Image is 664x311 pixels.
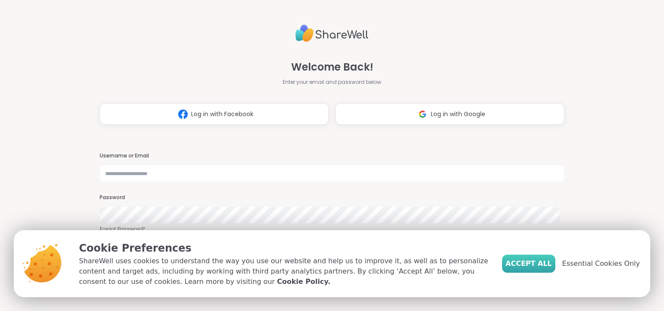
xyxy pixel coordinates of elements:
a: Forgot Password? [100,225,564,233]
button: Log in with Google [335,103,564,125]
span: Log in with Facebook [191,110,253,119]
span: Essential Cookies Only [562,259,640,269]
p: ShareWell uses cookies to understand the way you use our website and help us to improve it, as we... [79,256,488,287]
a: Cookie Policy. [277,277,330,287]
img: ShareWell Logomark [175,106,191,122]
span: Enter your email and password below [283,78,381,86]
p: Cookie Preferences [79,240,488,256]
img: ShareWell Logomark [414,106,431,122]
h3: Username or Email [100,152,564,160]
button: Accept All [502,255,555,273]
span: Log in with Google [431,110,485,119]
span: Accept All [506,259,552,269]
img: ShareWell Logo [295,21,369,46]
span: Welcome Back! [291,59,373,75]
button: Log in with Facebook [100,103,329,125]
h3: Password [100,194,564,201]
